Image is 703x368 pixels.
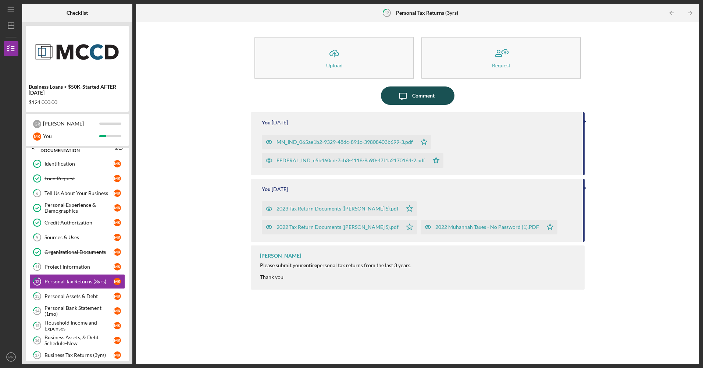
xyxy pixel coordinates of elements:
[43,130,99,142] div: You
[260,274,411,280] div: Thank you
[114,322,121,329] div: M K
[44,249,114,255] div: Organizational Documents
[29,171,125,186] a: Loan RequestMK
[114,263,121,270] div: M K
[43,117,99,130] div: [PERSON_NAME]
[276,206,399,212] div: 2023 Tax Return Documents ([PERSON_NAME] S).pdf
[36,191,39,196] tspan: 6
[396,10,458,16] b: Personal Tax Returns (3yrs)
[29,186,125,201] a: 6Tell Us About Your BusinessMK
[262,201,417,216] button: 2023 Tax Return Documents ([PERSON_NAME] S).pdf
[33,132,41,141] div: M K
[29,99,126,105] div: $124,000.00
[35,323,39,328] tspan: 15
[114,337,121,344] div: M K
[44,234,114,240] div: Sources & Uses
[35,309,40,314] tspan: 14
[44,190,114,196] div: Tell Us About Your Business
[44,202,114,214] div: Personal Experience & Demographics
[44,335,114,346] div: Business Assets, & Debt Schedule-New
[35,338,40,343] tspan: 16
[114,278,121,285] div: M K
[4,350,18,364] button: MK
[35,279,39,284] tspan: 12
[36,235,39,240] tspan: 9
[114,175,121,182] div: M K
[29,84,126,96] div: Business Loans > $50K-Started AFTER [DATE]
[492,63,510,68] div: Request
[272,120,288,125] time: 2025-09-22 19:51
[114,351,121,359] div: M K
[44,320,114,332] div: Household Income and Expenses
[262,120,271,125] div: You
[35,294,39,299] tspan: 13
[381,86,454,105] button: Comment
[26,29,129,74] img: Product logo
[29,259,125,274] a: 11Project InformationMK
[8,355,14,359] text: MK
[114,248,121,256] div: M K
[33,120,41,128] div: G R
[44,293,114,299] div: Personal Assets & Debt
[114,204,121,212] div: M K
[262,220,417,234] button: 2022 Tax Return Documents ([PERSON_NAME] S).pdf
[276,139,413,145] div: MN_IND_065ae1b2-9329-48dc-891c-39808403b699-3.pdf
[29,230,125,245] a: 9Sources & UsesMK
[35,265,39,269] tspan: 11
[29,304,125,318] a: 14Personal Bank Statement (1mo)MK
[412,86,435,105] div: Comment
[44,176,114,181] div: Loan Request
[262,135,431,149] button: MN_IND_065ae1b2-9329-48dc-891c-39808403b699-3.pdf
[35,353,40,358] tspan: 17
[29,318,125,333] a: 15Household Income and ExpensesMK
[29,215,125,230] a: Credit AuthorizationMK
[44,279,114,284] div: Personal Tax Returns (3yrs)
[276,224,399,230] div: 2022 Tax Return Documents ([PERSON_NAME] S).pdf
[114,160,121,167] div: M K
[29,156,125,171] a: IdentificationMK
[29,289,125,304] a: 13Personal Assets & DebtMK
[44,352,114,358] div: Business Tax Returns (3yrs)
[29,274,125,289] a: 12Personal Tax Returns (3yrs)MK
[29,333,125,348] a: 16Business Assets, & Debt Schedule-NewMK
[276,158,425,163] div: FEDERAL_IND_e5b460cd-7cb3-4118-9a90-47f1a2170164-2.pdf
[260,262,411,268] div: Please submit your personal tax returns from the last 3 years.
[44,305,114,317] div: Personal Bank Statement (1mo)
[29,245,125,259] a: Organizational DocumentsMK
[421,37,581,79] button: Request
[262,153,443,168] button: FEDERAL_IND_e5b460cd-7cb3-4118-9a90-47f1a2170164-2.pdf
[262,186,271,192] div: You
[114,190,121,197] div: M K
[114,293,121,300] div: M K
[29,201,125,215] a: Personal Experience & DemographicsMK
[44,161,114,167] div: Identification
[40,144,105,153] div: Application & Documentation
[272,186,288,192] time: 2025-09-20 21:50
[254,37,414,79] button: Upload
[326,63,343,68] div: Upload
[44,220,114,226] div: Credit Authorization
[384,10,389,15] tspan: 12
[67,10,88,16] b: Checklist
[114,234,121,241] div: M K
[114,219,121,226] div: M K
[114,307,121,315] div: M K
[110,146,123,151] div: 5 / 17
[44,264,114,270] div: Project Information
[29,348,125,362] a: 17Business Tax Returns (3yrs)MK
[421,220,557,234] button: 2022 Muhannah Taxes - No Password (1).PDF
[303,262,317,268] strong: entire
[260,253,301,259] div: [PERSON_NAME]
[435,224,539,230] div: 2022 Muhannah Taxes - No Password (1).PDF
